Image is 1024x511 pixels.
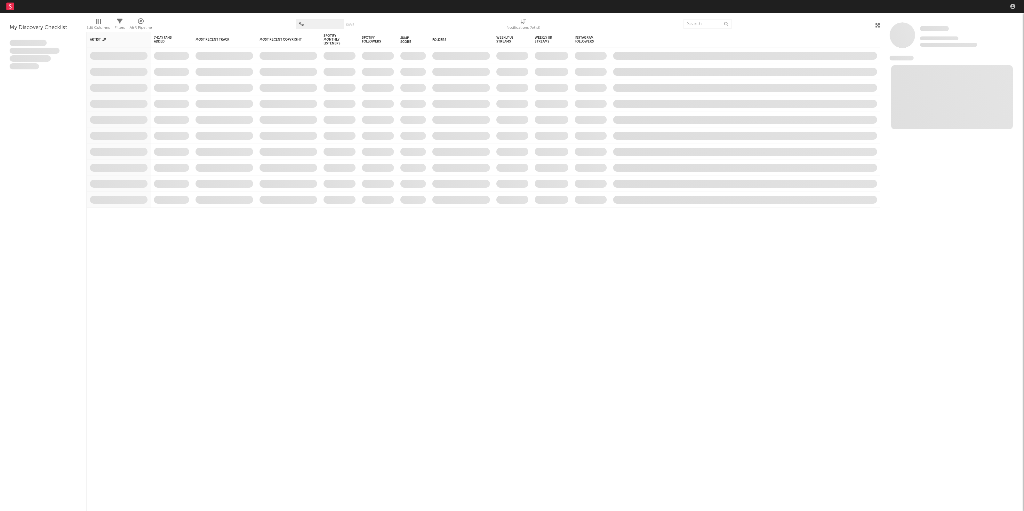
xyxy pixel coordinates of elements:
[260,38,308,42] div: Most Recent Copyright
[154,36,180,43] span: 7-Day Fans Added
[130,24,152,32] div: A&R Pipeline
[90,38,138,42] div: Artist
[920,26,949,32] a: Some Artist
[507,24,540,32] div: Notifications (Artist)
[496,36,519,43] span: Weekly US Streams
[362,36,384,43] div: Spotify Followers
[115,16,125,35] div: Filters
[920,43,977,47] span: 0 fans last week
[196,38,244,42] div: Most Recent Track
[400,36,416,44] div: Jump Score
[684,19,732,29] input: Search...
[86,24,110,32] div: Edit Columns
[10,63,39,70] span: Aliquam viverra
[890,56,914,60] span: News Feed
[575,36,597,43] div: Instagram Followers
[920,26,949,31] span: Some Artist
[10,55,51,62] span: Praesent ac interdum
[130,16,152,35] div: A&R Pipeline
[10,40,47,46] span: Lorem ipsum dolor
[346,23,354,27] button: Save
[432,38,480,42] div: Folders
[920,36,958,40] span: Tracking Since: [DATE]
[10,24,77,32] div: My Discovery Checklist
[10,48,60,54] span: Integer aliquet in purus et
[507,16,540,35] div: Notifications (Artist)
[535,36,559,43] span: Weekly UK Streams
[86,16,110,35] div: Edit Columns
[324,34,346,45] div: Spotify Monthly Listeners
[115,24,125,32] div: Filters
